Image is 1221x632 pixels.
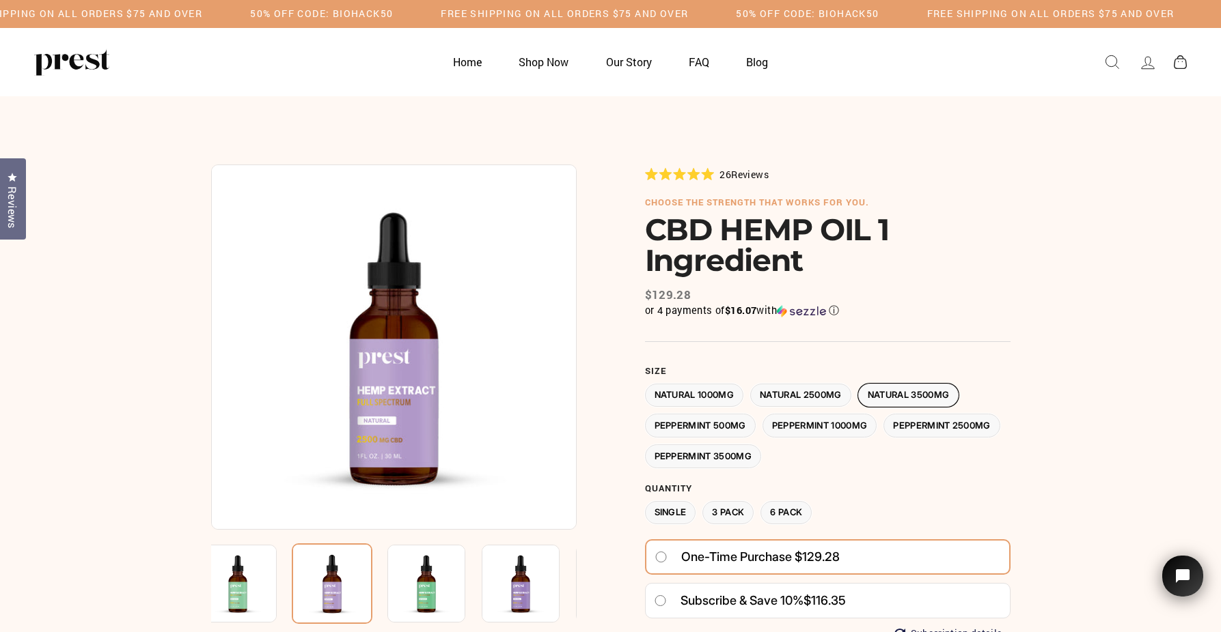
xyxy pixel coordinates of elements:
[645,167,769,182] div: 26Reviews
[576,545,654,622] img: CBD HEMP OIL 1 Ingredient
[645,304,1011,317] div: or 4 payments of with
[292,543,372,624] img: CBD HEMP OIL 1 Ingredient
[645,384,744,407] label: Natural 1000MG
[672,48,726,75] a: FAQ
[654,595,667,606] input: Subscribe & save 10%$116.35
[436,48,786,75] ul: Primary
[645,444,762,468] label: Peppermint 3500MG
[858,384,959,407] label: Natural 3500MG
[436,48,499,75] a: Home
[441,8,688,20] h5: Free Shipping on all orders $75 and over
[655,551,668,562] input: One-time purchase $129.28
[645,214,1011,276] h1: CBD HEMP OIL 1 Ingredient
[719,168,731,181] span: 26
[725,304,756,317] span: $16.07
[702,501,754,525] label: 3 Pack
[645,197,1011,208] h6: choose the strength that works for you.
[645,287,691,302] span: $129.28
[760,501,812,525] label: 6 Pack
[482,545,560,622] img: CBD HEMP OIL 1 Ingredient
[927,8,1175,20] h5: Free Shipping on all orders $75 and over
[681,593,804,607] span: Subscribe & save 10%
[736,8,879,20] h5: 50% OFF CODE: BIOHACK50
[387,545,465,622] img: CBD HEMP OIL 1 Ingredient
[502,48,586,75] a: Shop Now
[199,545,277,622] img: CBD HEMP OIL 1 Ingredient
[750,384,851,407] label: Natural 2500MG
[763,414,877,437] label: Peppermint 1000MG
[731,168,769,181] span: Reviews
[729,48,785,75] a: Blog
[250,8,393,20] h5: 50% OFF CODE: BIOHACK50
[681,545,840,569] span: One-time purchase $129.28
[589,48,669,75] a: Our Story
[777,305,826,317] img: Sezzle
[645,483,1011,494] label: Quantity
[34,48,109,76] img: PREST ORGANICS
[645,501,696,525] label: Single
[804,593,846,607] span: $116.35
[645,414,756,437] label: Peppermint 500MG
[645,304,1011,317] div: or 4 payments of$16.07withSezzle Click to learn more about Sezzle
[211,164,577,530] img: CBD HEMP OIL 1 Ingredient
[645,366,1011,377] label: Size
[1144,536,1221,632] iframe: Tidio Chat
[3,186,21,229] span: Reviews
[883,414,1000,437] label: Peppermint 2500MG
